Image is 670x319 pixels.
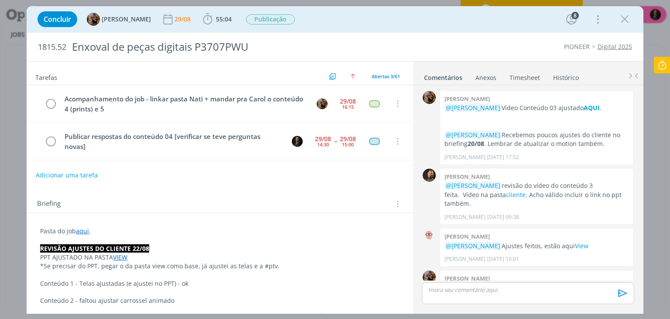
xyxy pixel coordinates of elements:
span: @[PERSON_NAME] [446,242,500,250]
a: Timesheet [509,69,540,82]
button: Publicação [246,14,295,25]
p: [PERSON_NAME] [444,153,485,161]
div: Enxoval de peças digitais P3707PWU [68,36,381,58]
b: [PERSON_NAME] [444,95,490,103]
a: Comentários [424,69,463,82]
button: N [291,135,304,148]
button: 8 [564,12,578,26]
div: Anexos [475,73,496,82]
p: [PERSON_NAME] [444,255,485,263]
button: A[PERSON_NAME] [87,13,151,26]
p: Recebemos poucos ajustes do cliente no briefing . Lembrar de atualizar o motion também. [444,131,629,149]
div: dialog [27,6,643,314]
button: A [316,97,329,110]
a: AQUI [584,104,600,112]
b: [PERSON_NAME] [444,232,490,240]
a: cliente [506,191,526,199]
span: Concluir [44,16,71,23]
b: [PERSON_NAME] [444,274,490,282]
div: 15:00 [342,142,354,147]
div: 29/08 [174,16,192,22]
span: 55:04 [216,15,232,23]
div: 29/08 [315,136,331,142]
b: [PERSON_NAME] [444,173,490,180]
span: @[PERSON_NAME] [446,104,500,112]
p: PPT AJUSTADO NA PASTA [40,253,399,262]
p: Conteúdo 1 - Telas ajustadas (e ajustei no PPT) - ok [40,279,399,288]
span: 1815.52 [38,42,66,52]
strong: 20/08 [468,139,484,148]
p: Vídeo Conteúdo 03 ajustado . [444,104,629,112]
a: VIEW [113,253,127,261]
span: Abertas 3/61 [372,73,400,80]
div: Publicar respostas do conteúdo 04 [verificar se teve perguntas novas] [61,131,284,152]
img: arrow-up.svg [350,74,356,79]
p: Pasta do job . [40,227,399,236]
span: [PERSON_NAME] [102,16,151,22]
div: 8 [571,12,579,19]
div: 14:30 [317,142,329,147]
p: Conteúdo 2 - faltou ajustar carrossel animado [40,296,399,305]
div: 16:15 [342,104,354,109]
a: Histórico [553,69,579,82]
span: [DATE] 10:01 [487,255,519,263]
span: -- [334,138,337,144]
button: Concluir [38,11,77,27]
span: Tarefas [35,71,57,82]
div: Acompanhamento do job - linkar pasta Nati + mandar pra Carol o conteúdo 4 (prints) e 5 [61,94,308,114]
span: Briefing [37,198,61,210]
img: A [423,91,436,104]
a: View [575,242,588,250]
p: revisão do vídeo do conteúdo 3 feita. Vídeo na pasta . Acho válido incluir o link no ppt também. [444,181,629,208]
div: 29/08 [340,136,356,142]
button: Adicionar uma tarefa [35,167,98,183]
img: A [423,270,436,284]
a: Digital 2025 [598,42,632,51]
span: Publicação [246,14,295,24]
p: Ajustes feitos, estão aqui [444,242,629,250]
a: PIONEER [564,42,590,51]
strong: REVISÃO AJUSTES DO CLIENTE 22/08 [40,244,149,253]
a: aqui [76,227,89,235]
img: J [423,169,436,182]
span: [DATE] 09:38 [487,213,519,221]
p: [PERSON_NAME] [444,213,485,221]
img: A [423,229,436,242]
img: N [292,136,303,147]
span: @[PERSON_NAME] [446,131,500,139]
span: [DATE] 17:52 [487,153,519,161]
img: A [317,98,328,109]
span: @[PERSON_NAME] [446,181,500,190]
button: 55:04 [201,12,234,26]
img: A [87,13,100,26]
div: 29/08 [340,98,356,104]
p: *Se precisar do PPT, pegar o da pasta view como base, já ajustei as telas e a #ptv. [40,262,399,270]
